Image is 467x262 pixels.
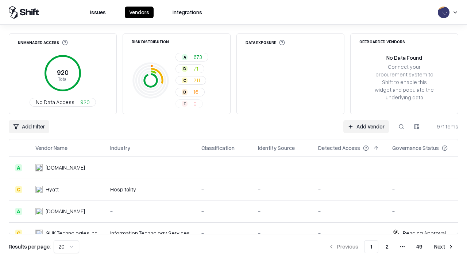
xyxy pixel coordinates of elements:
[110,144,130,152] div: Industry
[193,76,200,84] span: 211
[57,68,69,76] tspan: 920
[168,7,207,18] button: Integrations
[9,243,51,250] p: Results per page:
[58,76,67,82] tspan: Total
[30,98,96,107] button: No Data Access920
[403,229,446,237] div: Pending Approval
[80,98,90,106] span: 920
[201,229,246,237] div: -
[125,7,154,18] button: Vendors
[15,208,22,215] div: A
[201,207,246,215] div: -
[175,76,206,85] button: C211
[318,164,381,171] div: -
[132,40,169,44] div: Risk Distribution
[258,164,306,171] div: -
[36,98,74,106] span: No Data Access
[110,207,190,215] div: -
[110,164,190,171] div: -
[182,54,188,60] div: A
[359,40,405,44] div: Offboarded Vendors
[246,40,285,45] div: Data Exposure
[35,144,67,152] div: Vendor Name
[35,186,43,193] img: Hyatt
[374,63,435,102] div: Connect your procurement system to Shift to enable this widget and populate the underlying data
[392,186,459,193] div: -
[193,65,198,72] span: 71
[318,186,381,193] div: -
[175,64,204,73] button: B71
[193,88,198,96] span: 16
[386,54,422,61] div: No Data Found
[392,144,439,152] div: Governance Status
[429,123,458,130] div: 971 items
[182,78,188,83] div: C
[343,120,389,133] a: Add Vendor
[318,207,381,215] div: -
[46,229,99,237] div: GHK Technologies Inc.
[258,144,295,152] div: Identity Source
[18,40,68,45] div: Unmanaged Access
[46,207,85,215] div: [DOMAIN_NAME]
[35,208,43,215] img: primesec.co.il
[318,144,360,152] div: Detected Access
[175,53,208,61] button: A673
[430,240,458,253] button: Next
[35,230,43,237] img: GHK Technologies Inc.
[392,207,459,215] div: -
[324,240,458,253] nav: pagination
[15,186,22,193] div: C
[86,7,110,18] button: Issues
[364,240,378,253] button: 1
[318,229,381,237] div: -
[258,207,306,215] div: -
[392,164,459,171] div: -
[201,164,246,171] div: -
[380,240,394,253] button: 2
[182,66,188,72] div: B
[410,240,428,253] button: 49
[258,186,306,193] div: -
[35,164,43,171] img: intrado.com
[182,89,188,95] div: D
[15,164,22,171] div: A
[46,186,59,193] div: Hyatt
[46,164,85,171] div: [DOMAIN_NAME]
[258,229,306,237] div: -
[110,186,190,193] div: Hospitality
[193,53,202,61] span: 673
[201,186,246,193] div: -
[110,229,190,237] div: Information Technology Services
[15,230,22,237] div: C
[175,88,205,96] button: D16
[9,120,49,133] button: Add Filter
[201,144,235,152] div: Classification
